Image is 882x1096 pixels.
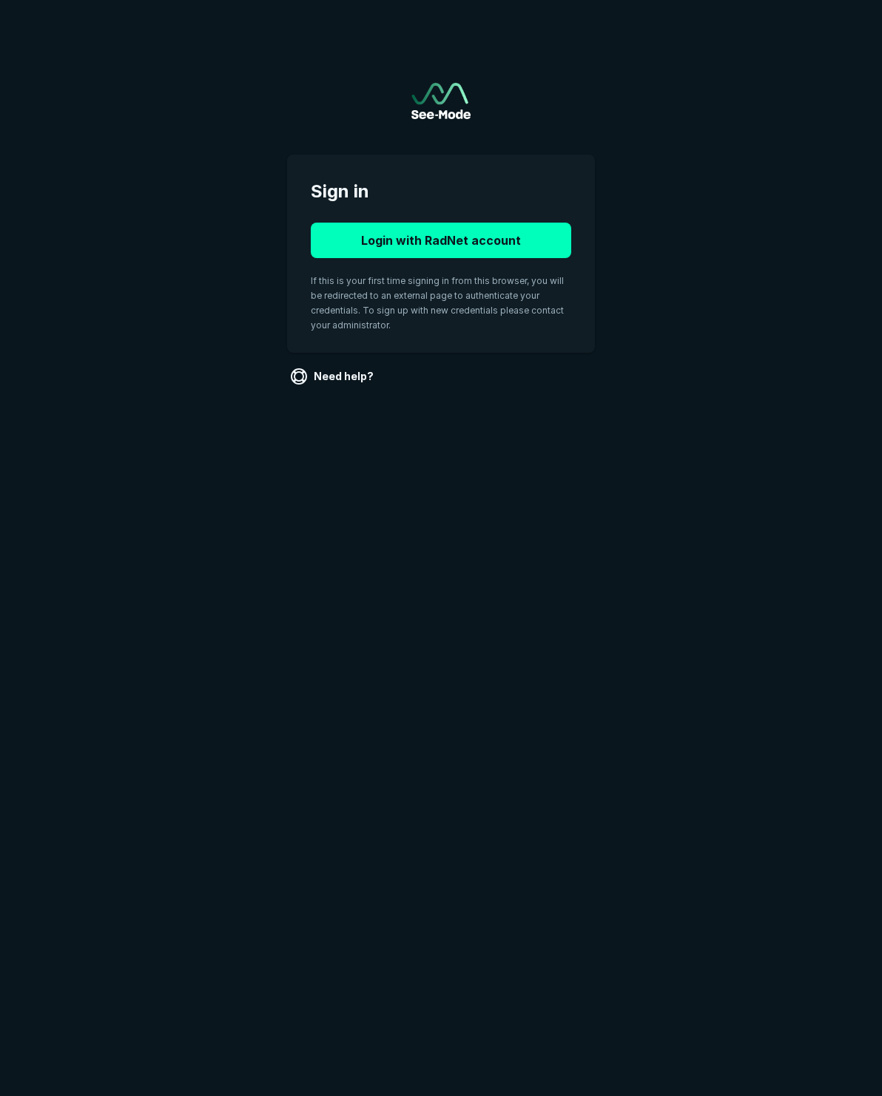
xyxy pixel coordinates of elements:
a: Need help? [287,365,380,388]
img: See-Mode Logo [411,83,471,119]
button: Login with RadNet account [311,223,571,258]
span: If this is your first time signing in from this browser, you will be redirected to an external pa... [311,275,564,331]
span: Sign in [311,178,571,205]
a: Go to sign in [411,83,471,119]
